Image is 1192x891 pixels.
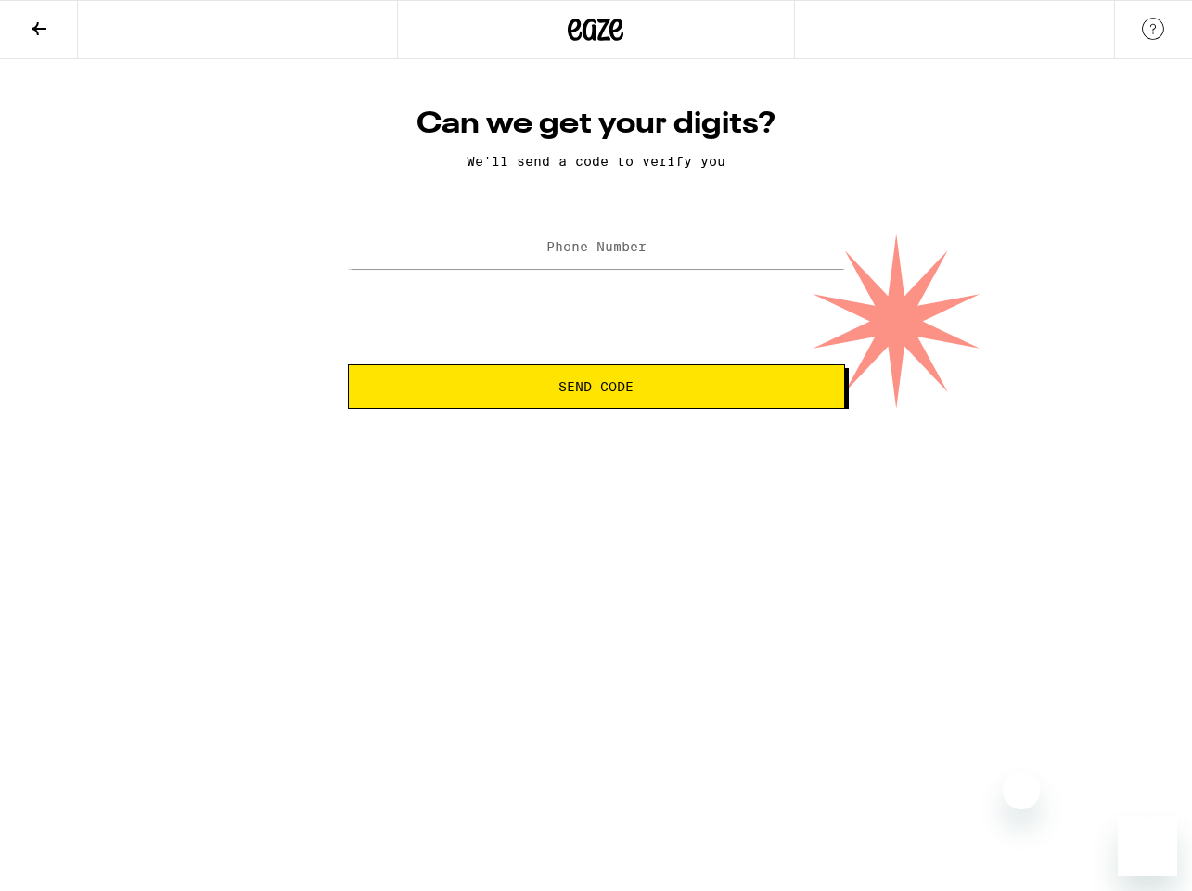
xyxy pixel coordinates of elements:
button: Send Code [348,364,845,409]
iframe: Cerrar mensaje [1003,772,1040,809]
span: Send Code [558,380,634,393]
label: Phone Number [546,239,647,254]
input: Phone Number [348,227,845,269]
p: We'll send a code to verify you [348,154,845,169]
iframe: Botón para iniciar la ventana de mensajería [1118,817,1177,876]
h1: Can we get your digits? [348,106,845,143]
